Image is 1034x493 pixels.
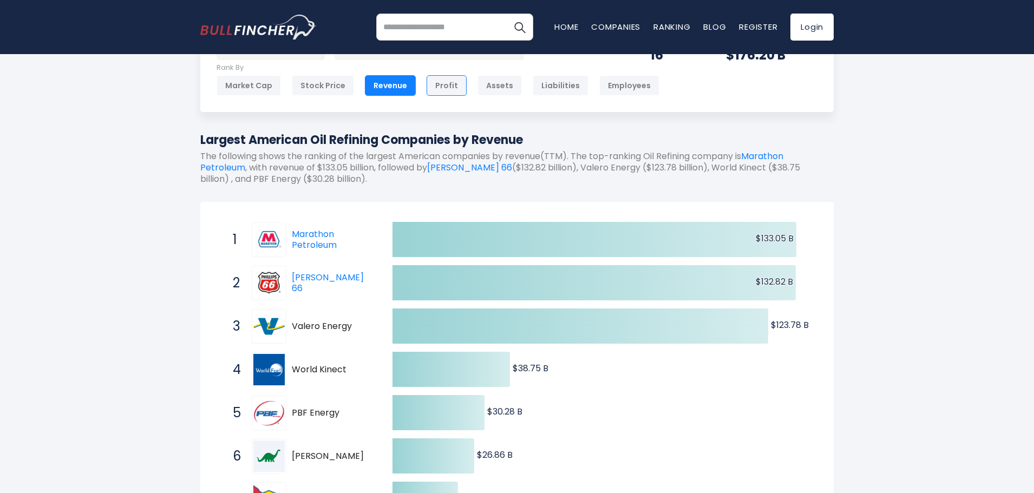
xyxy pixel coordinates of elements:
text: $38.75 B [513,362,548,374]
text: $30.28 B [487,405,522,418]
div: Market Cap [217,75,281,96]
div: Liabilities [533,75,588,96]
span: 6 [227,447,238,465]
h1: Largest American Oil Refining Companies by Revenue [200,131,834,149]
div: Revenue [365,75,416,96]
img: Marathon Petroleum [253,224,285,255]
p: The following shows the ranking of the largest American companies by revenue(TTM). The top-rankin... [200,151,834,185]
div: Stock Price [292,75,354,96]
img: Phillips 66 [253,267,285,299]
img: Valero Energy [253,311,285,342]
a: Phillips 66 [252,266,292,300]
a: [PERSON_NAME] 66 [427,161,512,174]
img: HF Sinclair [253,441,285,472]
span: Valero Energy [292,321,374,332]
text: $133.05 B [756,232,794,245]
span: [PERSON_NAME] [292,451,374,462]
a: Marathon Petroleum [200,150,783,174]
img: PBF Energy [253,400,285,425]
a: Login [790,14,834,41]
div: Profit [427,75,467,96]
text: $26.86 B [477,449,513,461]
text: $123.78 B [771,319,809,331]
button: Search [506,14,533,41]
p: Rank By [217,63,659,73]
img: bullfincher logo [200,15,317,40]
div: $176.20 B [726,47,817,63]
img: World Kinect [253,354,285,385]
a: Marathon Petroleum [252,222,292,257]
div: Assets [477,75,522,96]
span: 4 [227,360,238,379]
div: Employees [599,75,659,96]
span: 3 [227,317,238,336]
div: 16 [650,47,699,63]
a: Marathon Petroleum [292,228,337,252]
a: Home [554,21,578,32]
span: 2 [227,274,238,292]
a: Register [739,21,777,32]
a: Blog [703,21,726,32]
a: Companies [591,21,640,32]
a: [PERSON_NAME] 66 [292,271,364,295]
span: 1 [227,231,238,249]
a: Ranking [653,21,690,32]
span: PBF Energy [292,407,374,419]
text: $132.82 B [756,275,793,288]
a: Go to homepage [200,15,317,40]
span: World Kinect [292,364,374,376]
span: 5 [227,404,238,422]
